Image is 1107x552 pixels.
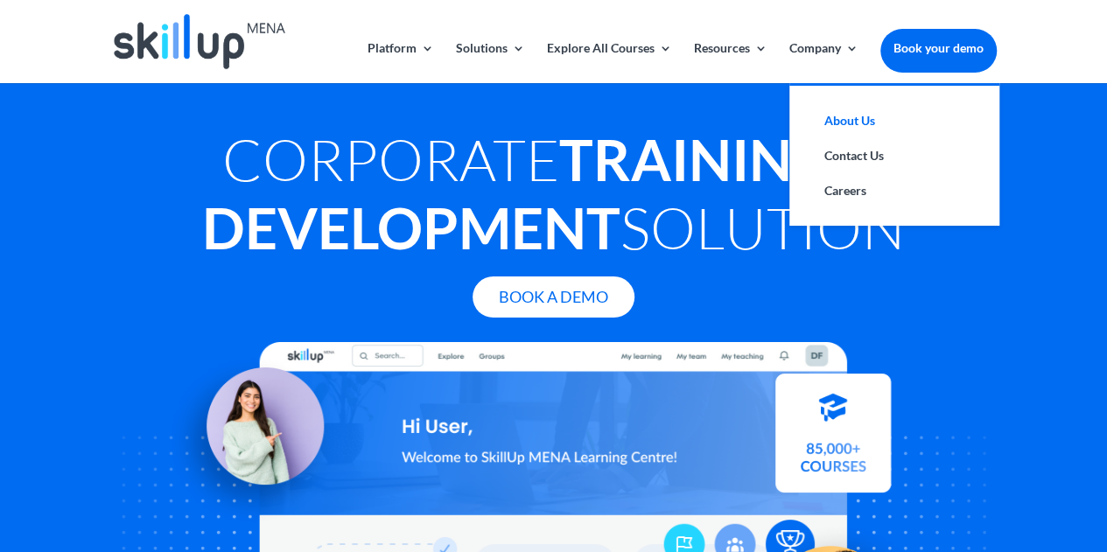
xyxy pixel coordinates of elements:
[807,173,982,208] a: Careers
[114,14,285,69] img: Skillup Mena
[456,42,525,83] a: Solutions
[164,348,340,525] img: Learning Management Solution - SkillUp
[694,42,767,83] a: Resources
[547,42,672,83] a: Explore All Courses
[807,103,982,138] a: About Us
[775,381,891,500] img: Courses library - SkillUp MENA
[111,125,997,270] h1: Corporate Solution
[473,276,634,318] a: Book A Demo
[368,42,434,83] a: Platform
[807,138,982,173] a: Contact Us
[789,42,858,83] a: Company
[202,125,885,262] strong: Training & Development
[816,363,1107,552] iframe: Chat Widget
[880,29,997,67] a: Book your demo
